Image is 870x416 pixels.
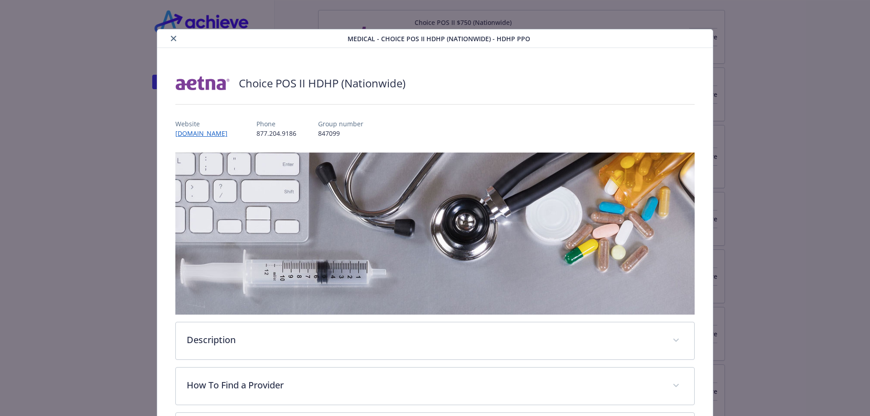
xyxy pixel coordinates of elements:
[256,129,296,138] p: 877.204.9186
[239,76,406,91] h2: Choice POS II HDHP (Nationwide)
[318,119,363,129] p: Group number
[175,153,695,315] img: banner
[318,129,363,138] p: 847099
[175,70,230,97] img: Aetna Inc
[176,322,695,359] div: Description
[168,33,179,44] button: close
[256,119,296,129] p: Phone
[187,333,662,347] p: Description
[175,119,235,129] p: Website
[175,129,235,138] a: [DOMAIN_NAME]
[348,34,530,43] span: Medical - Choice POS II HDHP (Nationwide) - HDHP PPO
[187,378,662,392] p: How To Find a Provider
[176,368,695,405] div: How To Find a Provider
